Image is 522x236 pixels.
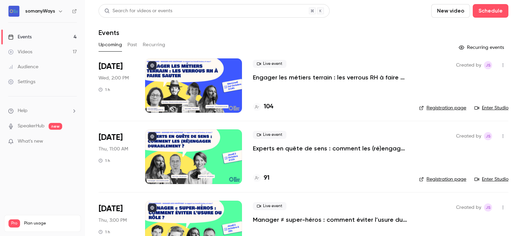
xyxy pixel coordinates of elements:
a: Enter Studio [474,176,508,183]
span: [DATE] [99,203,123,214]
h4: 91 [264,174,269,183]
div: Audience [8,63,38,70]
span: Live event [253,60,286,68]
span: JS [486,132,491,140]
div: Search for videos or events [104,7,172,15]
div: 1 h [99,229,110,235]
div: Settings [8,78,35,85]
a: Experts en quête de sens : comment les (ré)engager durablement ? [253,144,408,152]
button: Schedule [473,4,508,18]
div: Oct 1 Wed, 2:00 PM (Europe/Paris) [99,58,134,113]
span: Pro [8,219,20,228]
a: 104 [253,102,273,111]
a: Registration page [419,105,466,111]
span: Created by [456,61,481,69]
button: New video [431,4,470,18]
span: JS [486,61,491,69]
a: SpeakerHub [18,123,45,130]
a: Engager les métiers terrain : les verrous RH à faire [PERSON_NAME] [253,73,408,81]
div: Oct 2 Thu, 11:00 AM (Europe/Paris) [99,129,134,184]
div: 1 h [99,87,110,92]
span: Wed, 2:00 PM [99,75,129,81]
a: Enter Studio [474,105,508,111]
span: Help [18,107,28,114]
span: Created by [456,132,481,140]
span: new [49,123,62,130]
button: Past [127,39,137,50]
span: Plan usage [24,221,76,226]
div: Events [8,34,32,40]
span: Created by [456,203,481,212]
a: Registration page [419,176,466,183]
h1: Events [99,29,119,37]
img: somanyWays [8,6,19,17]
div: Videos [8,49,32,55]
span: [DATE] [99,61,123,72]
button: Upcoming [99,39,122,50]
h4: 104 [264,102,273,111]
a: 91 [253,174,269,183]
span: Julia Sueur [484,132,492,140]
span: Julia Sueur [484,61,492,69]
span: Julia Sueur [484,203,492,212]
button: Recurring events [456,42,508,53]
span: Thu, 11:00 AM [99,146,128,152]
div: 1 h [99,158,110,163]
h6: somanyWays [25,8,55,15]
span: JS [486,203,491,212]
span: [DATE] [99,132,123,143]
span: Live event [253,131,286,139]
span: What's new [18,138,43,145]
a: Manager ≠ super-héros : comment éviter l’usure du rôle ? [253,216,408,224]
span: Thu, 3:00 PM [99,217,127,224]
span: Live event [253,202,286,210]
li: help-dropdown-opener [8,107,77,114]
button: Recurring [143,39,166,50]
